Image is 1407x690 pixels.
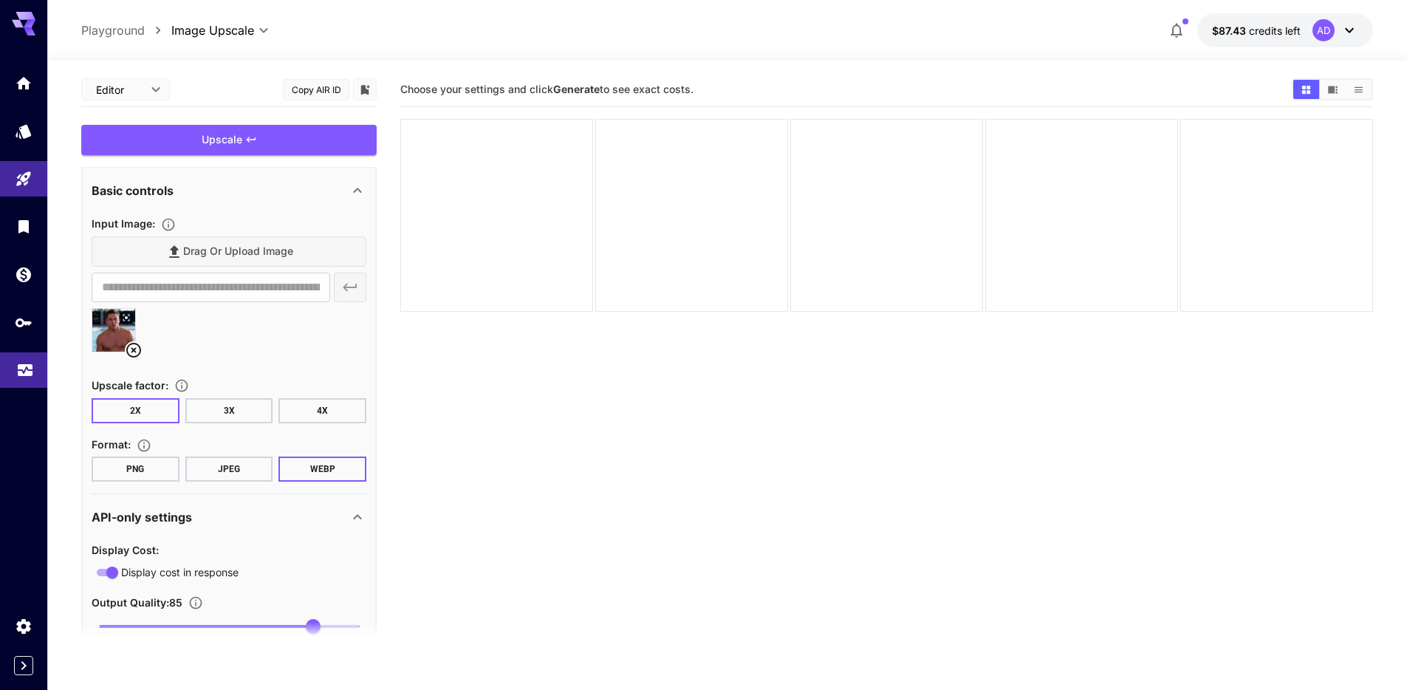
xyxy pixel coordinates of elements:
span: Output Quality : 85 [92,596,182,609]
button: Show images in list view [1346,80,1372,99]
button: 4X [278,398,366,423]
span: Display cost in response [121,564,239,580]
a: Playground [81,21,145,39]
button: Specifies the input image to be processed. [155,217,182,232]
button: 2X [92,398,179,423]
span: Display Cost : [92,544,159,556]
nav: breadcrumb [81,21,171,39]
button: Copy AIR ID [283,79,349,100]
button: Sets the compression quality of the output image. Higher values preserve more quality but increas... [182,595,209,610]
span: Image Upscale [171,21,254,39]
div: Library [15,217,32,236]
div: Basic controls [92,173,366,208]
div: AD [1312,19,1335,41]
span: Editor [96,82,142,98]
span: $87.43 [1212,24,1249,37]
button: Show images in grid view [1293,80,1319,99]
div: Playground [15,170,32,188]
button: $87.43385AD [1197,13,1373,47]
button: PNG [92,457,179,482]
span: Format : [92,438,131,451]
button: Add to library [358,81,372,98]
button: Choose the file format for the output image. [131,438,157,453]
button: Choose the level of upscaling to be performed on the image. [168,378,195,393]
span: Upscale [202,131,242,149]
div: Wallet [15,265,32,284]
button: WEBP [278,457,366,482]
div: API Keys [15,313,32,332]
b: Generate [553,83,600,95]
div: Usage [16,356,34,375]
button: JPEG [185,457,273,482]
button: Expand sidebar [14,656,33,675]
span: credits left [1249,24,1301,37]
div: Home [15,74,32,92]
div: Models [15,122,32,140]
span: Choose your settings and click to see exact costs. [400,83,694,95]
button: Show images in video view [1320,80,1346,99]
div: $87.43385 [1212,23,1301,38]
span: Upscale factor : [92,379,168,392]
p: API-only settings [92,508,192,526]
button: Upscale [81,125,377,155]
div: Show images in grid viewShow images in video viewShow images in list view [1292,78,1373,100]
div: Settings [15,617,32,635]
span: Input Image : [92,217,155,230]
button: 3X [185,398,273,423]
div: API-only settings [92,499,366,535]
p: Basic controls [92,182,174,199]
